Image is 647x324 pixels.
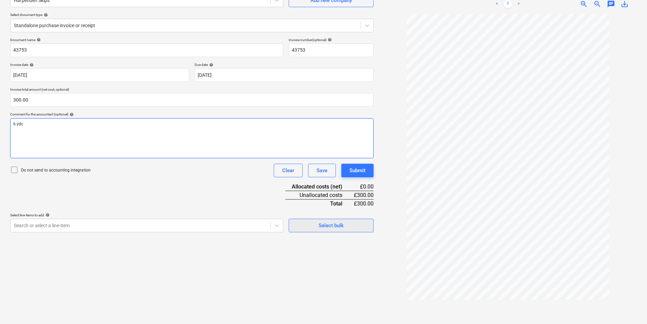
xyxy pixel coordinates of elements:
div: £0.00 [353,183,373,191]
button: Clear [274,164,303,177]
span: help [68,112,74,116]
div: Unallocated costs [285,191,354,199]
div: Document name [10,38,283,42]
div: Invoice number (optional) [289,38,374,42]
div: Select line-items to add [10,213,283,217]
button: Select bulk [289,219,374,232]
iframe: Chat Widget [613,291,647,324]
div: Submit [349,166,365,175]
p: Invoice total amount (net cost, optional) [10,87,374,93]
input: Invoice number [289,43,374,57]
div: Invoice date [10,62,189,67]
div: Allocated costs (net) [285,183,354,191]
input: Due date not specified [195,68,374,82]
span: help [326,38,332,42]
div: £300.00 [353,199,373,208]
div: Comment for the accountant (optional) [10,112,374,116]
div: Save [317,166,327,175]
span: help [44,213,50,217]
input: Invoice total amount (net cost, optional) [10,93,374,107]
div: Total [285,199,354,208]
div: Select document type [10,13,374,17]
div: Clear [282,166,294,175]
span: help [28,63,34,67]
button: Submit [341,164,374,177]
div: £300.00 [353,191,373,199]
button: Save [308,164,336,177]
input: Invoice date not specified [10,68,189,82]
span: help [35,38,41,42]
span: 6 ydc [13,122,23,126]
span: help [208,63,213,67]
div: Due date [195,62,374,67]
span: help [42,13,48,17]
div: Select bulk [319,221,344,230]
p: Do not send to accounting integration [21,167,91,173]
input: Document name [10,43,283,57]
